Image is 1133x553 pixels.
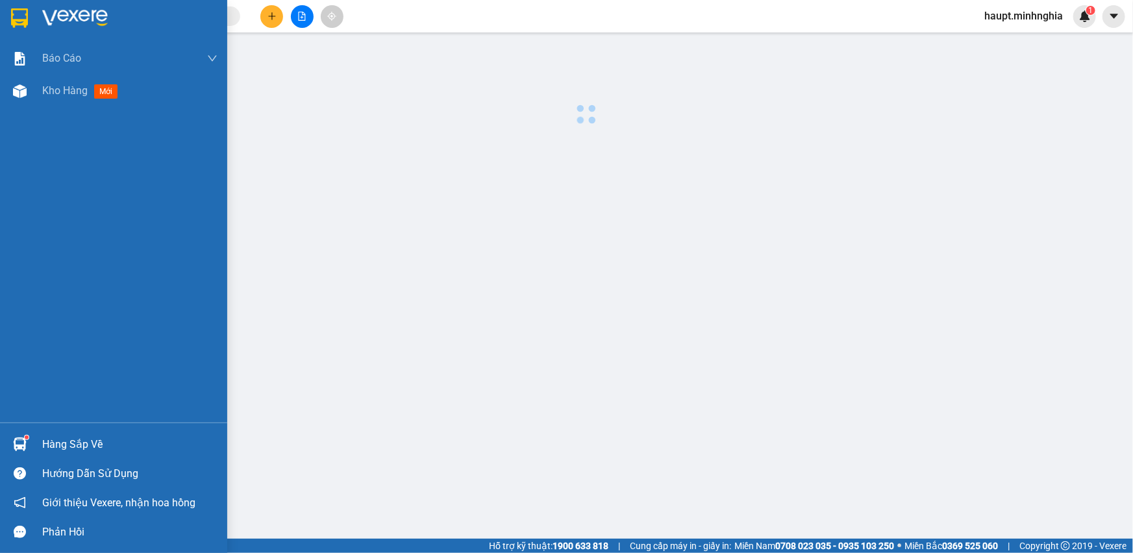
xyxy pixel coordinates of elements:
[14,526,26,538] span: message
[42,50,81,66] span: Báo cáo
[297,12,306,21] span: file-add
[260,5,283,28] button: plus
[207,53,218,64] span: down
[11,8,28,28] img: logo-vxr
[14,467,26,480] span: question-circle
[974,8,1073,24] span: haupt.minhnghia
[1102,5,1125,28] button: caret-down
[13,52,27,66] img: solution-icon
[42,522,218,542] div: Phản hồi
[13,437,27,451] img: warehouse-icon
[25,436,29,439] sup: 1
[42,464,218,484] div: Hướng dẫn sử dụng
[553,541,608,551] strong: 1900 633 818
[291,5,314,28] button: file-add
[1061,541,1070,550] span: copyright
[618,539,620,553] span: |
[42,435,218,454] div: Hàng sắp về
[489,539,608,553] span: Hỗ trợ kỹ thuật:
[94,84,118,99] span: mới
[734,539,894,553] span: Miền Nam
[897,543,901,548] span: ⚪️
[942,541,998,551] strong: 0369 525 060
[904,539,998,553] span: Miền Bắc
[42,495,195,511] span: Giới thiệu Vexere, nhận hoa hồng
[327,12,336,21] span: aim
[630,539,731,553] span: Cung cấp máy in - giấy in:
[775,541,894,551] strong: 0708 023 035 - 0935 103 250
[321,5,343,28] button: aim
[268,12,277,21] span: plus
[13,84,27,98] img: warehouse-icon
[14,497,26,509] span: notification
[1079,10,1091,22] img: icon-new-feature
[1086,6,1095,15] sup: 1
[1008,539,1010,553] span: |
[42,84,88,97] span: Kho hàng
[1108,10,1120,22] span: caret-down
[1088,6,1093,15] span: 1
